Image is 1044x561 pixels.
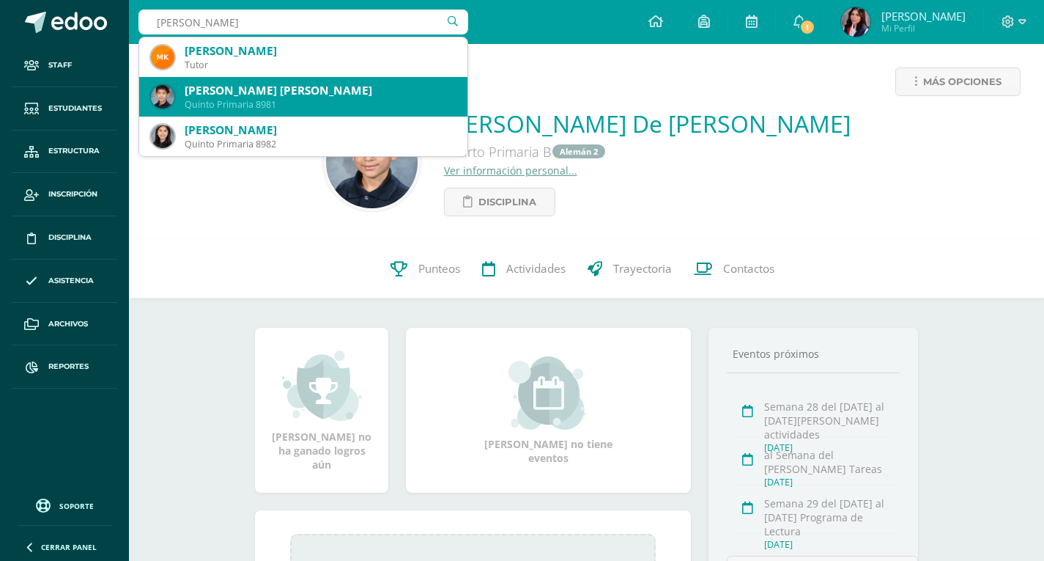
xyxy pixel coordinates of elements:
span: Cerrar panel [41,542,97,552]
a: Disciplina [12,216,117,260]
div: [PERSON_NAME] no tiene eventos [475,356,622,465]
span: Actividades [506,262,566,277]
div: [DATE] [764,538,895,551]
img: achievement_small.png [282,349,362,422]
a: Estudiantes [12,87,117,131]
a: Ver información personal... [444,164,577,177]
a: Soporte [18,495,111,515]
div: Cuarto Primaria B [444,139,851,164]
a: Alemán 2 [552,144,605,158]
a: [PERSON_NAME] De [PERSON_NAME] [444,108,851,139]
div: [PERSON_NAME] no ha ganado logros aún [270,349,374,472]
a: Archivos [12,303,117,346]
span: Reportes [48,361,89,373]
img: event_small.png [508,356,588,430]
div: [PERSON_NAME] [185,43,456,59]
a: Inscripción [12,173,117,216]
div: al Semana del [PERSON_NAME] Tareas [764,448,895,476]
a: Disciplina [444,188,555,216]
span: Contactos [723,262,774,277]
img: 02d96739a6fc20b5a6667d6294e4fb90.png [151,45,174,69]
span: Estudiantes [48,103,102,114]
a: Punteos [380,240,471,298]
div: Semana 28 del [DATE] al [DATE][PERSON_NAME] actividades [764,400,895,441]
span: Trayectoria [613,262,672,277]
img: 331a885a7a06450cabc094b6be9ba622.png [841,7,870,37]
a: Staff [12,44,117,87]
a: Reportes [12,345,117,389]
span: Más opciones [923,68,1002,95]
a: Asistencia [12,260,117,303]
img: a6e6fadfea768239745d80362f5782e7.png [151,85,174,109]
div: [DATE] [764,476,895,488]
img: e21d7d11d9901a3f4836bfbfeb9e3909.png [326,117,418,208]
div: [PERSON_NAME] [185,122,456,138]
span: Estructura [48,145,100,157]
input: Busca un usuario... [138,10,468,34]
img: a940d55bd75e7a7bf0ad4d0dbc1214d1.png [151,125,174,148]
span: Staff [48,59,72,71]
span: [PERSON_NAME] [881,9,966,23]
div: Eventos próximos [727,347,900,361]
div: [PERSON_NAME] [PERSON_NAME] [185,83,456,98]
a: Actividades [471,240,577,298]
a: Contactos [683,240,785,298]
span: Asistencia [48,275,94,287]
div: Quinto Primaria 8982 [185,138,456,150]
a: Estructura [12,131,117,174]
div: Semana 29 del [DATE] al [DATE] Programa de Lectura [764,496,895,538]
div: Tutor [185,59,456,71]
span: Mi Perfil [881,22,966,34]
span: Inscripción [48,188,97,200]
a: Más opciones [895,67,1021,96]
span: Disciplina [478,188,536,216]
span: Punteos [418,262,460,277]
div: Quinto Primaria 8981 [185,98,456,111]
span: Archivos [48,318,88,330]
span: Disciplina [48,232,92,243]
span: Soporte [59,501,94,511]
a: Trayectoria [577,240,683,298]
span: 1 [799,19,815,35]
